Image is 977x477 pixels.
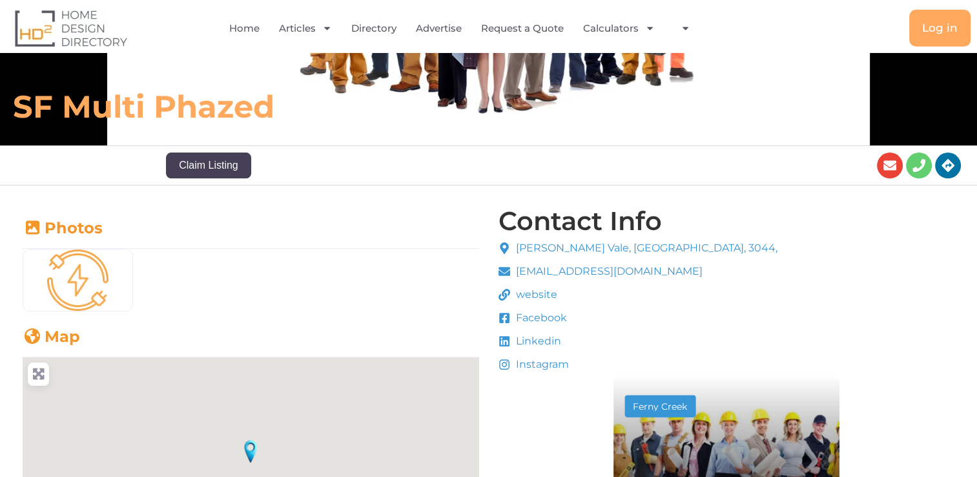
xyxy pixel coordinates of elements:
[229,14,260,43] a: Home
[922,23,958,34] span: Log in
[351,14,396,43] a: Directory
[499,264,778,279] a: [EMAIL_ADDRESS][DOMAIN_NAME]
[23,218,103,237] a: Photos
[909,10,971,47] a: Log in
[499,208,662,234] h4: Contact Info
[631,402,689,411] div: Ferny Creek
[244,440,257,463] div: SF Multi Phazed
[513,357,569,372] span: Instagram
[416,14,462,43] a: Advertise
[513,264,703,279] span: [EMAIL_ADDRESS][DOMAIN_NAME]
[23,249,132,311] img: Mask group (5)
[200,14,730,43] nav: Menu
[279,14,332,43] a: Articles
[513,240,777,256] span: [PERSON_NAME] Vale, [GEOGRAPHIC_DATA], 3044,
[481,14,564,43] a: Request a Quote
[513,287,557,302] span: website
[13,87,677,126] h6: SF Multi Phazed
[513,334,561,349] span: Linkedin
[583,14,655,43] a: Calculators
[513,310,567,326] span: Facebook
[166,153,251,178] button: Claim Listing
[23,327,80,346] a: Map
